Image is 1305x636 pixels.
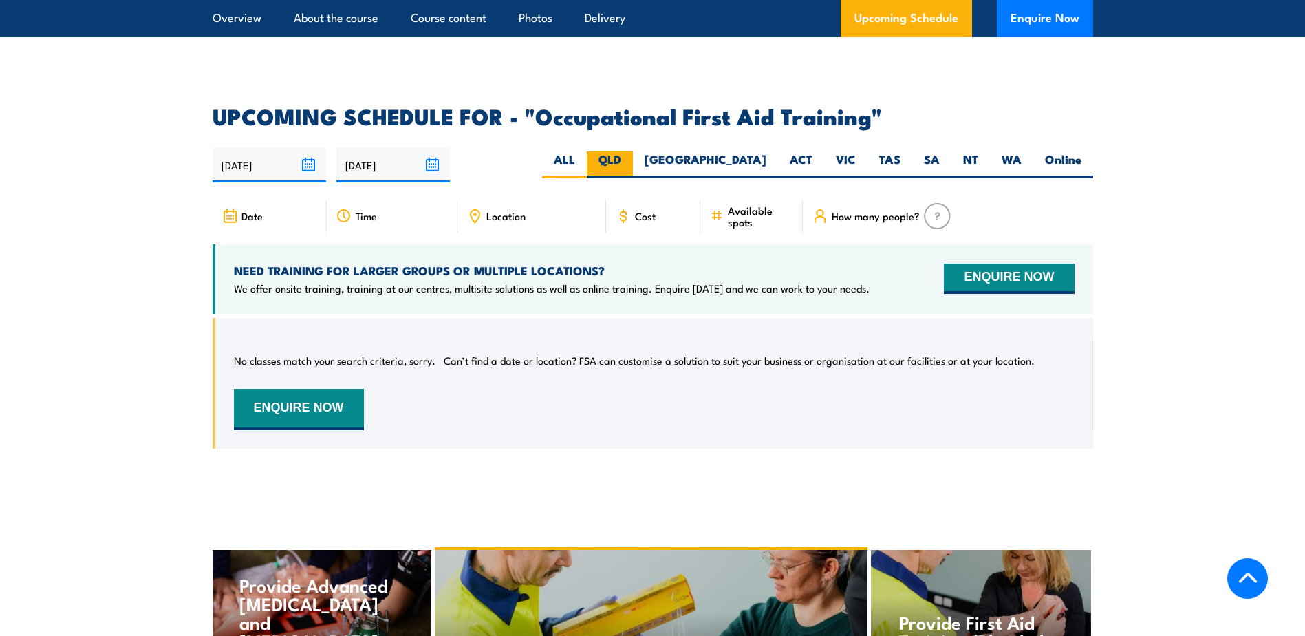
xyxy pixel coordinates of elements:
[633,151,778,178] label: [GEOGRAPHIC_DATA]
[542,151,587,178] label: ALL
[990,151,1033,178] label: WA
[213,147,326,182] input: From date
[234,282,870,295] p: We offer onsite training, training at our centres, multisite solutions as well as online training...
[832,210,920,222] span: How many people?
[234,354,435,368] p: No classes match your search criteria, sorry.
[486,210,526,222] span: Location
[728,204,793,228] span: Available spots
[635,210,656,222] span: Cost
[1033,151,1093,178] label: Online
[241,210,263,222] span: Date
[912,151,951,178] label: SA
[234,389,364,430] button: ENQUIRE NOW
[444,354,1035,368] p: Can’t find a date or location? FSA can customise a solution to suit your business or organisation...
[944,264,1074,294] button: ENQUIRE NOW
[867,151,912,178] label: TAS
[587,151,633,178] label: QLD
[356,210,377,222] span: Time
[951,151,990,178] label: NT
[778,151,824,178] label: ACT
[213,106,1093,125] h2: UPCOMING SCHEDULE FOR - "Occupational First Aid Training"
[336,147,450,182] input: To date
[824,151,867,178] label: VIC
[234,263,870,278] h4: NEED TRAINING FOR LARGER GROUPS OR MULTIPLE LOCATIONS?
